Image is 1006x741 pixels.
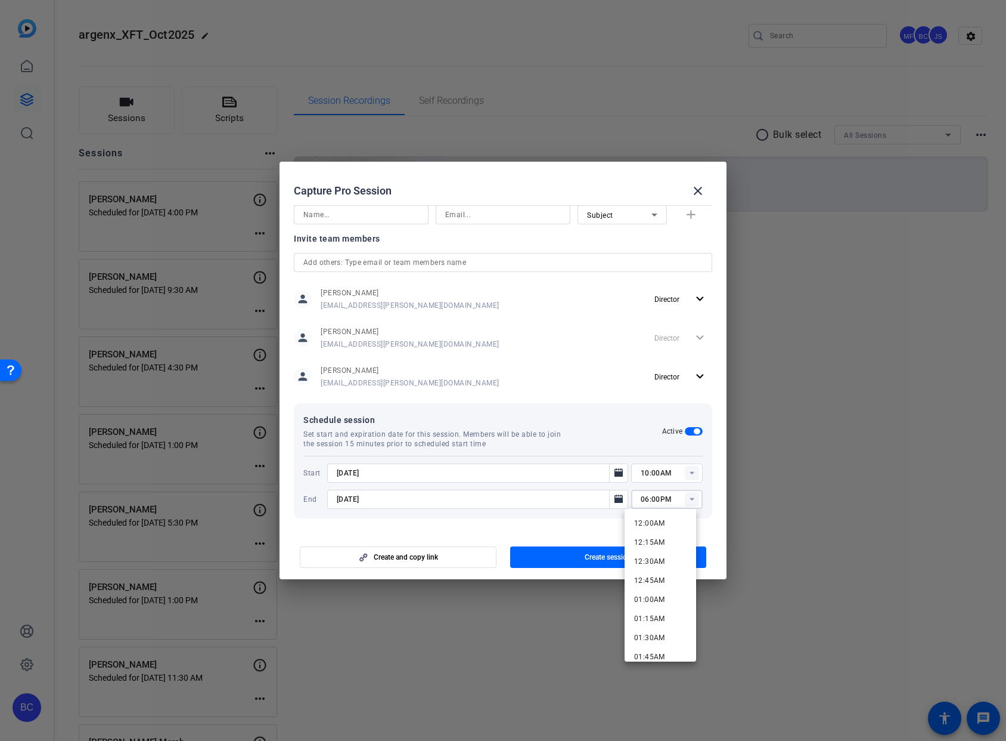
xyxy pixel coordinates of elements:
[337,492,607,507] input: Choose expiration date
[321,327,499,336] span: [PERSON_NAME]
[634,634,665,642] span: 01:30AM
[634,519,665,527] span: 12:00AM
[662,427,683,436] h2: Active
[294,290,312,308] mat-icon: person
[303,208,419,222] input: Name...
[691,184,705,198] mat-icon: close
[634,653,665,661] span: 01:45AM
[634,576,665,585] span: 12:45AM
[303,468,324,478] span: Start
[294,177,712,205] div: Capture Pro Session
[321,339,499,349] span: [EMAIL_ADDRESS][PERSON_NAME][DOMAIN_NAME]
[634,595,665,604] span: 01:00AM
[337,466,607,480] input: Choose start date
[445,208,561,222] input: Email...
[321,288,499,298] span: [PERSON_NAME]
[693,369,707,384] mat-icon: expand_more
[321,378,499,388] span: [EMAIL_ADDRESS][PERSON_NAME][DOMAIN_NAME]
[294,329,312,347] mat-icon: person
[294,368,312,385] mat-icon: person
[321,301,499,310] span: [EMAIL_ADDRESS][PERSON_NAME][DOMAIN_NAME]
[693,292,707,307] mat-icon: expand_more
[609,464,628,483] button: Open calendar
[634,615,665,623] span: 01:15AM
[303,413,662,427] span: Schedule session
[321,366,499,375] span: [PERSON_NAME]
[303,430,572,449] span: Set start and expiration date for this session. Members will be able to join the session 15 minut...
[374,552,438,562] span: Create and copy link
[650,366,712,387] button: Director
[300,547,496,568] button: Create and copy link
[510,547,707,568] button: Create session
[303,255,703,270] input: Add others: Type email or team members name
[654,295,679,304] span: Director
[650,288,712,310] button: Director
[641,492,703,507] input: Time
[303,495,324,504] span: End
[587,211,613,220] span: Subject
[634,538,665,547] span: 12:15AM
[294,231,712,246] div: Invite team members
[609,490,628,509] button: Open calendar
[585,552,631,562] span: Create session
[641,466,703,480] input: Time
[634,557,665,566] span: 12:30AM
[654,373,679,381] span: Director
